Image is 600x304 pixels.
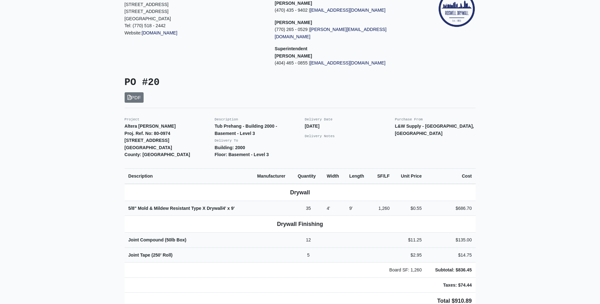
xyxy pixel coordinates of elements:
th: Unit Price [393,168,426,184]
th: Length [345,168,371,184]
a: [EMAIL_ADDRESS][DOMAIN_NAME] [310,8,386,13]
p: (470) 435 - 9402 | [275,7,416,14]
a: [EMAIL_ADDRESS][DOMAIN_NAME] [310,60,386,65]
strong: [STREET_ADDRESS] [125,138,170,143]
td: $686.70 [425,201,475,216]
p: (404) 465 - 0855 | [275,59,416,67]
p: Tel: (770) 518 - 2442 [125,22,265,29]
td: 35 [294,201,323,216]
td: $11.25 [393,233,426,248]
a: [DOMAIN_NAME] [142,30,177,35]
p: L&W Supply - [GEOGRAPHIC_DATA], [GEOGRAPHIC_DATA] [395,123,476,137]
span: Board SF: 1,260 [389,267,422,272]
strong: Altera [PERSON_NAME] [125,124,176,129]
td: $14.75 [425,247,475,263]
p: [STREET_ADDRESS] [125,8,265,15]
span: Superintendent [275,46,307,51]
th: Quantity [294,168,323,184]
th: Cost [425,168,475,184]
span: 9' [231,206,235,211]
strong: [GEOGRAPHIC_DATA] [125,145,172,150]
td: $2.95 [393,247,426,263]
th: Width [323,168,345,184]
strong: [PERSON_NAME] [275,53,312,58]
td: $0.55 [393,201,426,216]
a: [PERSON_NAME][EMAIL_ADDRESS][DOMAIN_NAME] [275,27,387,39]
p: [STREET_ADDRESS] [125,1,265,8]
strong: [DATE] [305,124,320,129]
td: 5 [294,247,323,263]
a: PDF [125,92,144,103]
b: Drywall [290,189,310,196]
th: Manufacturer [253,168,294,184]
strong: [PERSON_NAME] [275,20,312,25]
strong: Joint Tape (250' Roll) [128,252,173,258]
strong: Joint Compound (50lb Box) [128,237,187,242]
span: 4' [223,206,226,211]
small: Delivery To [215,139,238,143]
small: Delivery Notes [305,134,335,138]
small: Delivery Date [305,118,333,121]
small: Description [215,118,238,121]
p: [GEOGRAPHIC_DATA] [125,15,265,22]
td: 1,260 [371,201,393,216]
td: $135.00 [425,233,475,248]
h3: PO #20 [125,77,295,88]
b: Drywall Finishing [277,221,323,227]
strong: County: [GEOGRAPHIC_DATA] [125,152,190,157]
span: 9' [349,206,353,211]
span: x [227,206,230,211]
strong: Tub Prehang - Building 2000 - Basement - Level 3 [215,124,277,136]
span: 4' [327,206,330,211]
p: (770) 265 - 0529 | [275,26,416,40]
th: Description [125,168,254,184]
td: 12 [294,233,323,248]
small: Project [125,118,139,121]
strong: 5/8" Mold & Mildew Resistant Type X Drywall [128,206,235,211]
strong: Floor: Basement - Level 3 [215,152,269,157]
small: Purchase From [395,118,423,121]
td: Subtotal: $836.45 [425,263,475,278]
th: SF/LF [371,168,393,184]
strong: Building: 2000 [215,145,245,150]
strong: Proj. Ref. No: 80-0974 [125,131,170,136]
td: Taxes: $74.44 [425,277,475,293]
strong: [PERSON_NAME] [275,1,312,6]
